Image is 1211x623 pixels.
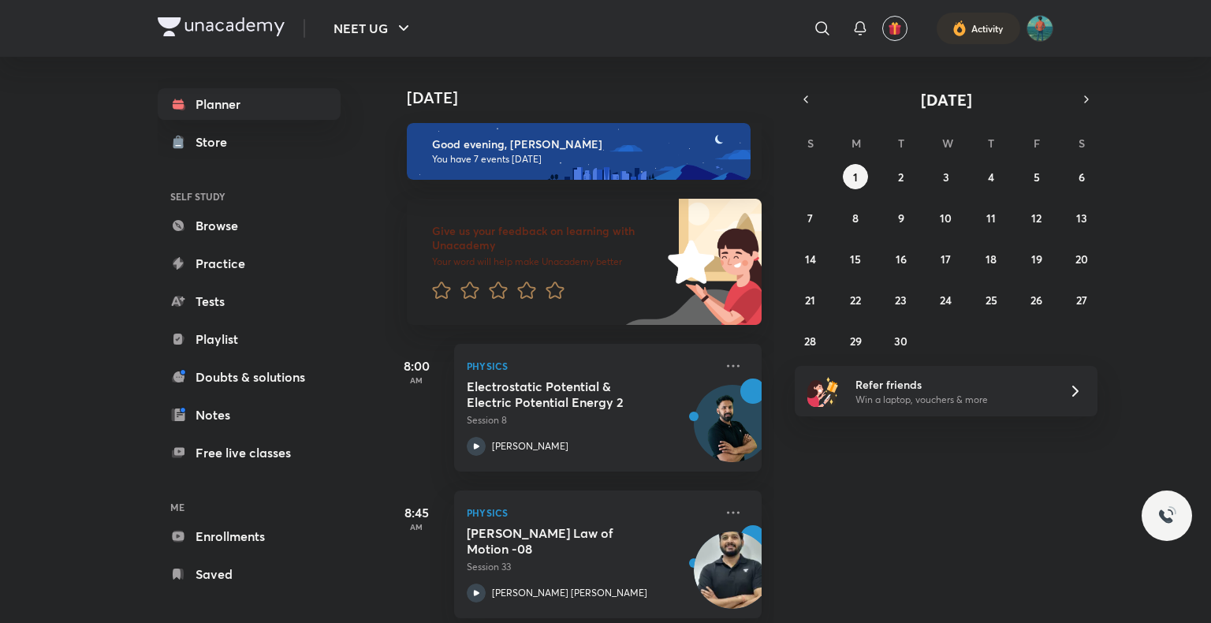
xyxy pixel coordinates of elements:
abbr: September 24, 2025 [940,293,952,308]
abbr: September 23, 2025 [895,293,907,308]
button: September 21, 2025 [798,287,823,312]
button: September 14, 2025 [798,246,823,271]
h6: Refer friends [855,376,1049,393]
a: Enrollments [158,520,341,552]
abbr: September 17, 2025 [941,252,951,267]
a: Tests [158,285,341,317]
button: September 24, 2025 [933,287,959,312]
div: Store [196,132,237,151]
p: You have 7 events [DATE] [432,153,736,166]
h4: [DATE] [407,88,777,107]
abbr: September 16, 2025 [896,252,907,267]
h6: SELF STUDY [158,183,341,210]
abbr: September 8, 2025 [852,211,859,226]
h5: 8:00 [385,356,448,375]
abbr: Monday [851,136,861,151]
abbr: September 1, 2025 [853,170,858,185]
span: [DATE] [921,89,972,110]
button: September 18, 2025 [978,246,1004,271]
img: Abhay [1027,15,1053,42]
button: September 26, 2025 [1024,287,1049,312]
abbr: September 14, 2025 [805,252,816,267]
img: referral [807,375,839,407]
p: Win a laptop, vouchers & more [855,393,1049,407]
img: evening [407,123,751,180]
p: Your word will help make Unacademy better [432,256,662,268]
button: September 20, 2025 [1069,246,1094,271]
img: Company Logo [158,17,285,36]
h6: Good evening, [PERSON_NAME] [432,137,736,151]
abbr: September 12, 2025 [1031,211,1041,226]
a: Doubts & solutions [158,361,341,393]
abbr: September 25, 2025 [986,293,997,308]
button: September 8, 2025 [843,205,868,230]
img: Avatar [695,394,770,469]
h6: Give us your feedback on learning with Unacademy [432,224,662,252]
button: September 9, 2025 [889,205,914,230]
a: Company Logo [158,17,285,40]
p: Physics [467,356,714,375]
abbr: Saturday [1079,136,1085,151]
button: avatar [882,16,907,41]
a: Notes [158,399,341,431]
img: ttu [1157,506,1176,525]
abbr: September 19, 2025 [1031,252,1042,267]
abbr: September 3, 2025 [943,170,949,185]
button: September 6, 2025 [1069,164,1094,189]
button: September 10, 2025 [933,205,959,230]
a: Saved [158,558,341,590]
p: [PERSON_NAME] [PERSON_NAME] [492,586,647,600]
button: September 15, 2025 [843,246,868,271]
button: September 27, 2025 [1069,287,1094,312]
abbr: September 21, 2025 [805,293,815,308]
abbr: September 4, 2025 [988,170,994,185]
abbr: September 5, 2025 [1034,170,1040,185]
a: Free live classes [158,437,341,468]
h6: ME [158,494,341,520]
abbr: September 9, 2025 [898,211,904,226]
button: September 13, 2025 [1069,205,1094,230]
button: September 1, 2025 [843,164,868,189]
button: [DATE] [817,88,1075,110]
p: Session 8 [467,413,714,427]
button: September 12, 2025 [1024,205,1049,230]
button: September 23, 2025 [889,287,914,312]
button: September 19, 2025 [1024,246,1049,271]
img: activity [952,19,967,38]
button: September 3, 2025 [933,164,959,189]
button: September 29, 2025 [843,328,868,353]
p: [PERSON_NAME] [492,439,568,453]
button: September 2, 2025 [889,164,914,189]
abbr: September 7, 2025 [807,211,813,226]
button: September 25, 2025 [978,287,1004,312]
img: avatar [888,21,902,35]
p: AM [385,522,448,532]
abbr: Tuesday [898,136,904,151]
abbr: September 11, 2025 [986,211,996,226]
p: Session 33 [467,560,714,574]
abbr: September 29, 2025 [850,334,862,349]
h5: 8:45 [385,503,448,522]
p: AM [385,375,448,385]
h5: Electrostatic Potential & Electric Potential Energy 2 [467,379,663,410]
p: Physics [467,503,714,522]
abbr: September 2, 2025 [898,170,904,185]
abbr: September 18, 2025 [986,252,997,267]
abbr: September 13, 2025 [1076,211,1087,226]
button: September 11, 2025 [978,205,1004,230]
a: Browse [158,210,341,241]
abbr: September 22, 2025 [850,293,861,308]
abbr: September 30, 2025 [894,334,907,349]
a: Playlist [158,323,341,355]
img: feedback_image [614,199,762,325]
abbr: Friday [1034,136,1040,151]
button: September 5, 2025 [1024,164,1049,189]
button: September 4, 2025 [978,164,1004,189]
abbr: September 20, 2025 [1075,252,1088,267]
a: Store [158,126,341,158]
button: September 17, 2025 [933,246,959,271]
abbr: September 27, 2025 [1076,293,1087,308]
abbr: September 6, 2025 [1079,170,1085,185]
button: NEET UG [324,13,423,44]
a: Planner [158,88,341,120]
